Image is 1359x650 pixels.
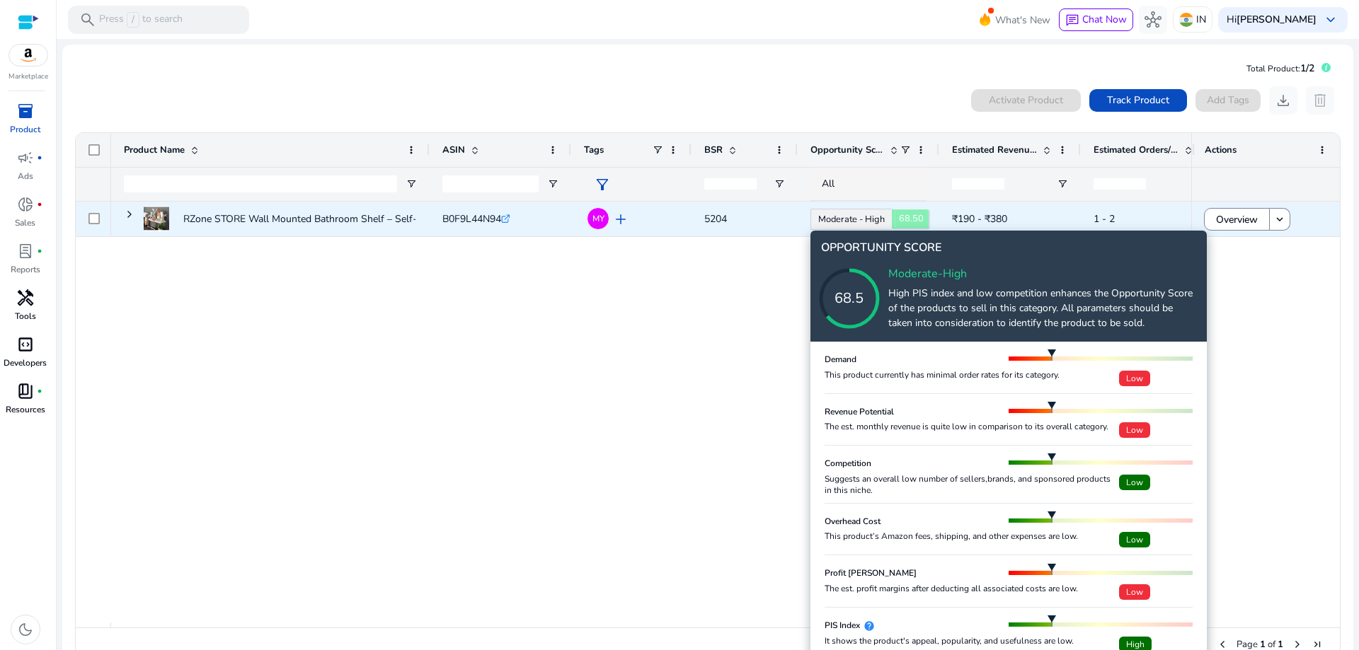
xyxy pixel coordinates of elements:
span: Track Product [1107,93,1169,108]
span: B0F9L44N94 [442,212,501,226]
p: Sales [15,216,35,229]
p: Hi [1227,15,1317,25]
span: download [1275,92,1292,109]
span: Low [1119,474,1150,489]
mat-icon: help [864,616,875,637]
span: inventory_2 [17,103,34,120]
h5: Competition [825,458,871,469]
div: This product’s Amazon fees, shipping, and other expenses are low. [825,530,1119,542]
span: Product Name [124,144,185,156]
h5: Overhead Cost [825,515,881,526]
div: Last Page [1312,639,1323,650]
button: hub [1139,6,1167,34]
span: All [822,177,835,190]
a: Moderate - High [810,209,892,230]
span: Chat Now [1082,13,1127,26]
span: Actions [1205,144,1237,156]
span: 1 - 2 [1094,212,1115,226]
h4: OPPORTUNITY SCORE [821,241,1196,262]
div: Previous Page [1217,639,1228,650]
h5: PIS Index [825,620,860,631]
span: Tags [584,144,604,156]
div: This product currently has minimal order rates for its category. [825,368,1119,380]
div: 68.5 [793,287,906,308]
span: Low [1119,422,1150,438]
span: Estimated Orders/Day [1094,144,1179,156]
div: The est. profit margins after deducting all associated costs are low. [825,583,1119,594]
span: Opportunity Score [810,144,884,156]
span: BSR [704,144,723,156]
div: Next Page [1292,639,1303,650]
p: Marketplace [8,71,48,82]
h5: Demand [825,354,856,365]
span: Low [1119,532,1150,547]
button: download [1269,86,1297,115]
span: handyman [17,289,34,306]
input: Product Name Filter Input [124,175,397,192]
span: chat [1065,13,1079,28]
span: fiber_manual_record [37,155,42,161]
span: MY [592,214,604,223]
span: fiber_manual_record [37,388,42,394]
input: ASIN Filter Input [442,175,539,192]
span: 5204 [704,212,727,226]
span: keyboard_arrow_down [1322,11,1339,28]
span: / [127,12,139,28]
span: lab_profile [17,243,34,260]
div: Suggests an overall low number of sellers,brands, and sponsored products in this niche. [825,472,1119,495]
span: book_4 [17,383,34,400]
span: search [79,11,96,28]
h4: Moderate-High [888,267,1197,281]
p: Reports [11,263,40,276]
span: code_blocks [17,336,34,353]
span: ₹190 - ₹380 [952,212,1007,226]
span: donut_small [17,196,34,213]
p: Product [10,123,40,136]
span: dark_mode [17,621,34,638]
span: hub [1145,11,1162,28]
button: Overview [1204,208,1270,231]
button: Open Filter Menu [1057,178,1068,190]
span: fiber_manual_record [37,248,42,254]
button: Open Filter Menu [406,178,417,190]
mat-icon: keyboard_arrow_down [1273,213,1286,226]
p: Resources [6,403,45,416]
span: What's New [995,8,1050,33]
span: campaign [17,149,34,166]
span: 68.50 [892,209,929,228]
h5: Profit [PERSON_NAME] [825,567,917,579]
span: Overview [1216,205,1258,234]
div: The est. monthly revenue is quite low in comparison to its overall category. [825,421,1119,432]
span: Estimated Revenue/Day [952,144,1037,156]
button: Track Product [1089,89,1187,112]
span: 1/2 [1300,62,1314,75]
p: Developers [4,356,47,369]
p: Tools [15,310,36,323]
p: Ads [18,170,33,182]
span: Total Product: [1246,63,1300,74]
img: in.svg [1179,13,1193,27]
button: chatChat Now [1059,8,1133,31]
span: Low [1119,584,1150,600]
p: RZone STORE Wall Mounted Bathroom Shelf – Self-Adhesive Plastic... [183,204,495,233]
span: fiber_manual_record [37,202,42,207]
h5: Revenue Potential [825,405,894,417]
img: amazon.svg [9,45,47,66]
p: High PIS index and low competition enhances the Opportunity Score of the products to sell in this... [888,286,1197,330]
span: add [612,211,629,228]
p: Press to search [99,12,183,28]
button: Open Filter Menu [774,178,785,190]
div: It shows the product's appeal, popularity, and usefulness are low. [825,634,1119,646]
button: Open Filter Menu [547,178,558,190]
span: ASIN [442,144,465,156]
span: Low [1119,370,1150,385]
p: IN [1196,7,1206,32]
b: [PERSON_NAME] [1237,13,1317,26]
img: 41bW+zKrYLL._SS100_.jpg [144,206,169,231]
span: filter_alt [594,176,611,193]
